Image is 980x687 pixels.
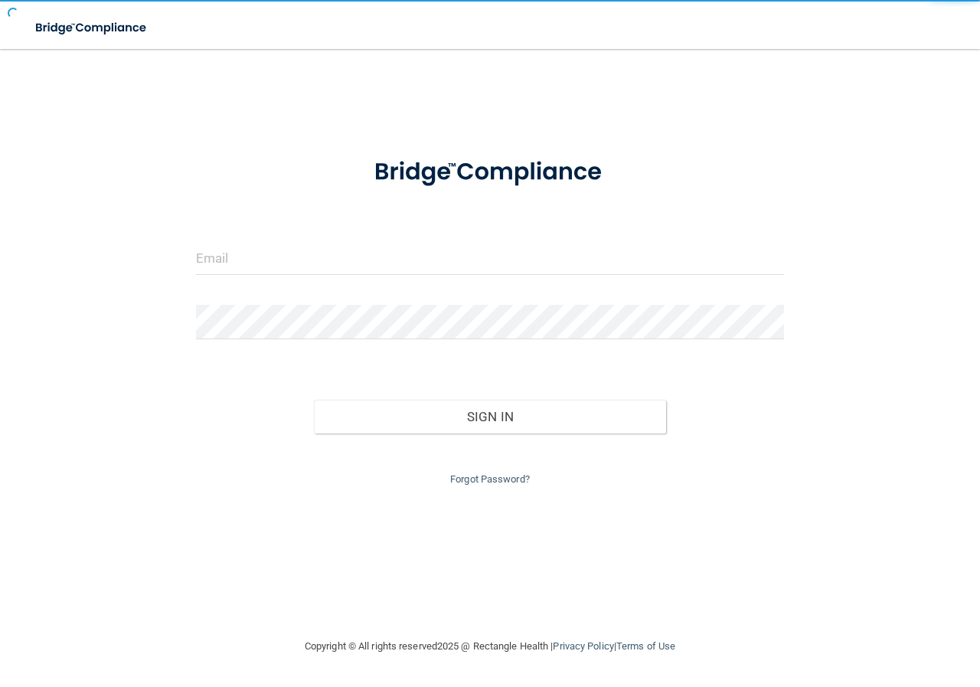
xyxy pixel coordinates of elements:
a: Forgot Password? [450,473,530,485]
div: Copyright © All rights reserved 2025 @ Rectangle Health | | [211,622,769,671]
a: Terms of Use [616,640,675,652]
img: bridge_compliance_login_screen.278c3ca4.svg [349,141,632,204]
a: Privacy Policy [553,640,613,652]
img: bridge_compliance_login_screen.278c3ca4.svg [23,12,161,44]
button: Sign In [314,400,667,433]
input: Email [196,240,784,275]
